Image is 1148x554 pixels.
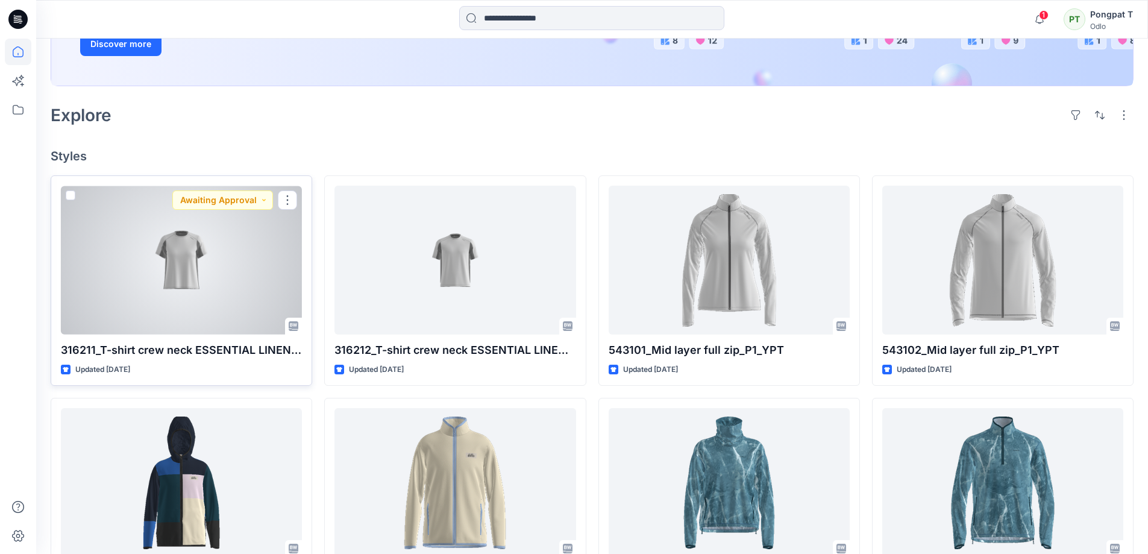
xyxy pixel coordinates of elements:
[334,342,576,359] p: 316212_T-shirt crew neck ESSENTIAL LINENCOOL_EP_YPT
[51,149,1134,163] h4: Styles
[609,186,850,335] a: 543101_Mid layer full zip_P1_YPT
[80,32,162,56] button: Discover more
[334,186,576,335] a: 316212_T-shirt crew neck ESSENTIAL LINENCOOL_EP_YPT
[1039,10,1049,20] span: 1
[623,364,678,376] p: Updated [DATE]
[349,364,404,376] p: Updated [DATE]
[51,105,111,125] h2: Explore
[609,342,850,359] p: 543101_Mid layer full zip_P1_YPT
[61,186,302,335] a: 316211_T-shirt crew neck ESSENTIAL LINENCOOL_EP_YPT
[882,342,1123,359] p: 543102_Mid layer full zip_P1_YPT
[61,342,302,359] p: 316211_T-shirt crew neck ESSENTIAL LINENCOOL_EP_YPT
[882,186,1123,335] a: 543102_Mid layer full zip_P1_YPT
[75,364,130,376] p: Updated [DATE]
[80,32,351,56] a: Discover more
[1064,8,1085,30] div: PT
[1090,7,1133,22] div: Pongpat T
[897,364,952,376] p: Updated [DATE]
[1090,22,1133,31] div: Odlo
